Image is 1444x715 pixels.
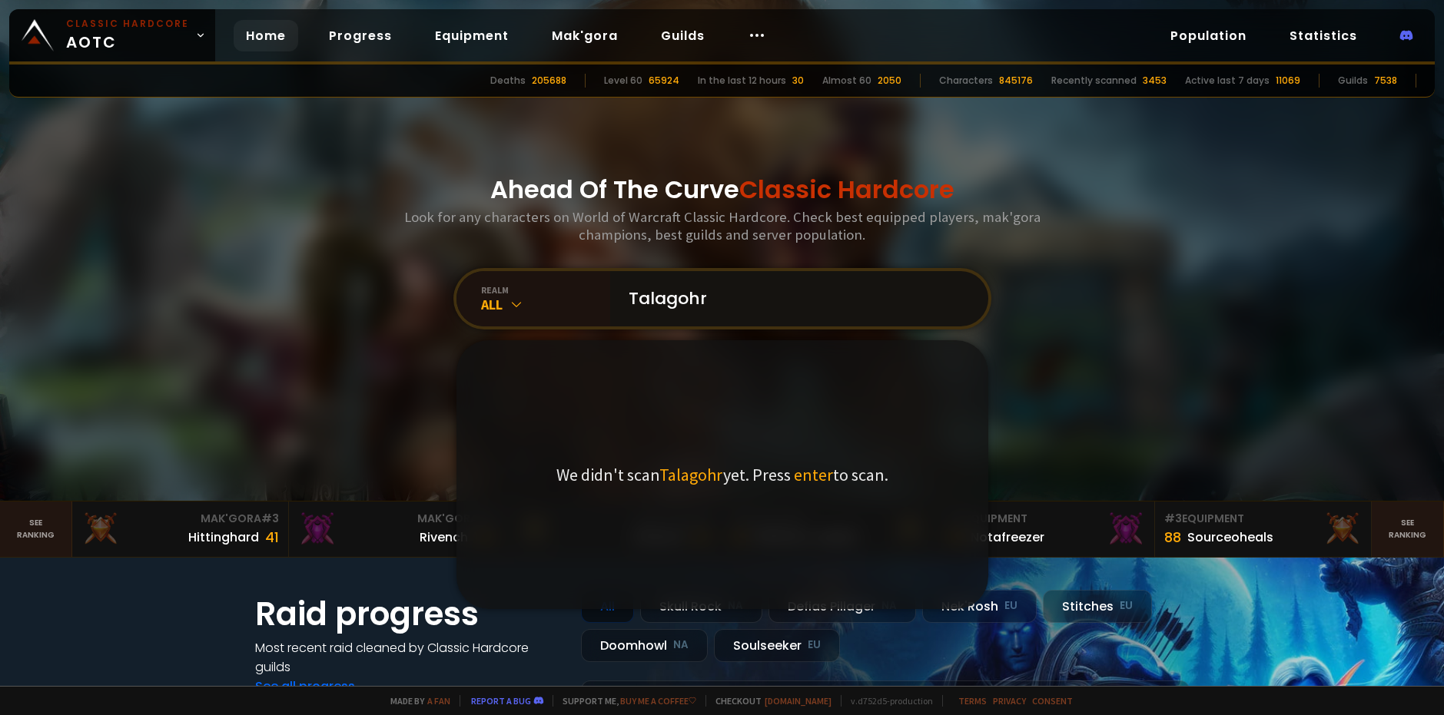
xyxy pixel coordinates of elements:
a: See all progress [255,677,355,695]
div: realm [481,284,610,296]
h1: Ahead Of The Curve [490,171,954,208]
div: Nek'Rosh [922,590,1037,623]
div: Mak'Gora [298,511,496,527]
span: Classic Hardcore [739,172,954,207]
div: 30 [792,74,804,88]
div: Characters [939,74,993,88]
div: Almost 60 [822,74,871,88]
span: AOTC [66,17,189,54]
div: Sourceoheals [1187,528,1273,547]
small: EU [1120,598,1133,614]
span: Made by [381,695,450,707]
small: Classic Hardcore [66,17,189,31]
div: Equipment [1164,511,1362,527]
div: Hittinghard [188,528,259,547]
div: 845176 [999,74,1033,88]
a: Terms [958,695,987,707]
div: Deaths [490,74,526,88]
a: Guilds [649,20,717,51]
a: Privacy [993,695,1026,707]
a: #2Equipment88Notafreezer [938,501,1155,557]
a: Home [234,20,298,51]
a: #3Equipment88Sourceoheals [1155,501,1372,557]
div: 65924 [649,74,679,88]
span: v. d752d5 - production [841,695,933,707]
div: In the last 12 hours [698,74,786,88]
a: Buy me a coffee [620,695,696,707]
a: Report a bug [471,695,531,707]
div: 88 [1164,527,1181,548]
div: 7538 [1374,74,1397,88]
div: Stitches [1043,590,1152,623]
h4: Most recent raid cleaned by Classic Hardcore guilds [255,638,563,677]
small: NA [673,637,689,653]
div: Active last 7 days [1185,74,1270,88]
small: EU [808,637,821,653]
span: Talagohr [659,464,723,485]
a: Consent [1032,695,1073,707]
a: a fan [427,695,450,707]
div: Mak'Gora [81,511,279,527]
span: Checkout [705,695,832,707]
a: Mak'Gora#3Hittinghard41 [72,501,289,557]
small: EU [1004,598,1017,614]
div: Guilds [1338,74,1368,88]
div: Doomhowl [581,629,708,662]
div: Recently scanned [1051,74,1137,88]
a: [DOMAIN_NAME] [765,695,832,707]
div: Rivench [420,528,468,547]
div: All [481,296,610,313]
a: Mak'Gora#2Rivench100 [289,501,506,557]
div: 2050 [878,74,901,88]
div: 41 [265,527,279,548]
a: Mak'gora [539,20,630,51]
span: Support me, [553,695,696,707]
span: # 3 [261,511,279,526]
span: # 3 [1164,511,1182,526]
p: We didn't scan yet. Press to scan. [556,464,888,485]
a: Classic HardcoreAOTC [9,9,215,61]
input: Search a character... [619,271,970,326]
span: enter [794,464,833,485]
a: Seeranking [1372,501,1444,557]
div: 205688 [532,74,566,88]
a: Population [1158,20,1259,51]
div: Level 60 [604,74,642,88]
h3: Look for any characters on World of Warcraft Classic Hardcore. Check best equipped players, mak'g... [398,208,1047,243]
div: Equipment [948,511,1145,527]
a: Statistics [1277,20,1369,51]
a: Equipment [423,20,521,51]
div: 3453 [1143,74,1167,88]
div: 11069 [1276,74,1300,88]
div: Notafreezer [971,528,1044,547]
a: Progress [317,20,404,51]
h1: Raid progress [255,590,563,638]
div: Soulseeker [714,629,840,662]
